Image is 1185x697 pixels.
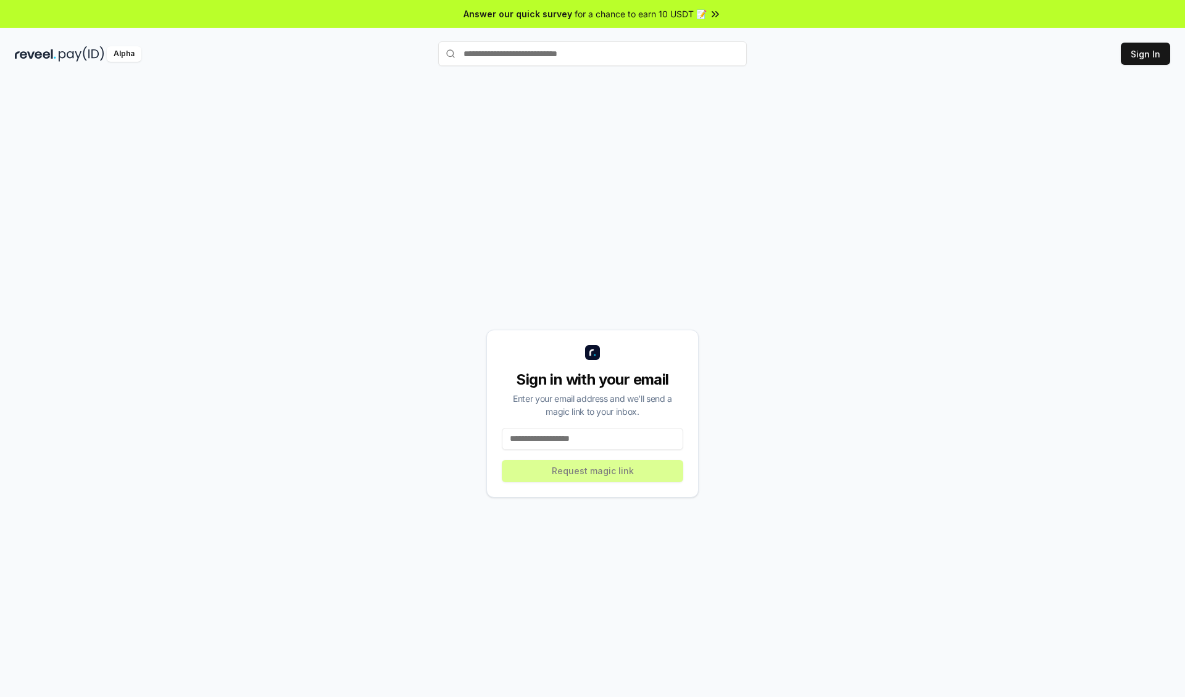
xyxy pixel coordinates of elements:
img: pay_id [59,46,104,62]
span: Answer our quick survey [464,7,572,20]
div: Enter your email address and we’ll send a magic link to your inbox. [502,392,683,418]
span: for a chance to earn 10 USDT 📝 [575,7,707,20]
img: logo_small [585,345,600,360]
img: reveel_dark [15,46,56,62]
div: Sign in with your email [502,370,683,390]
button: Sign In [1121,43,1170,65]
div: Alpha [107,46,141,62]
